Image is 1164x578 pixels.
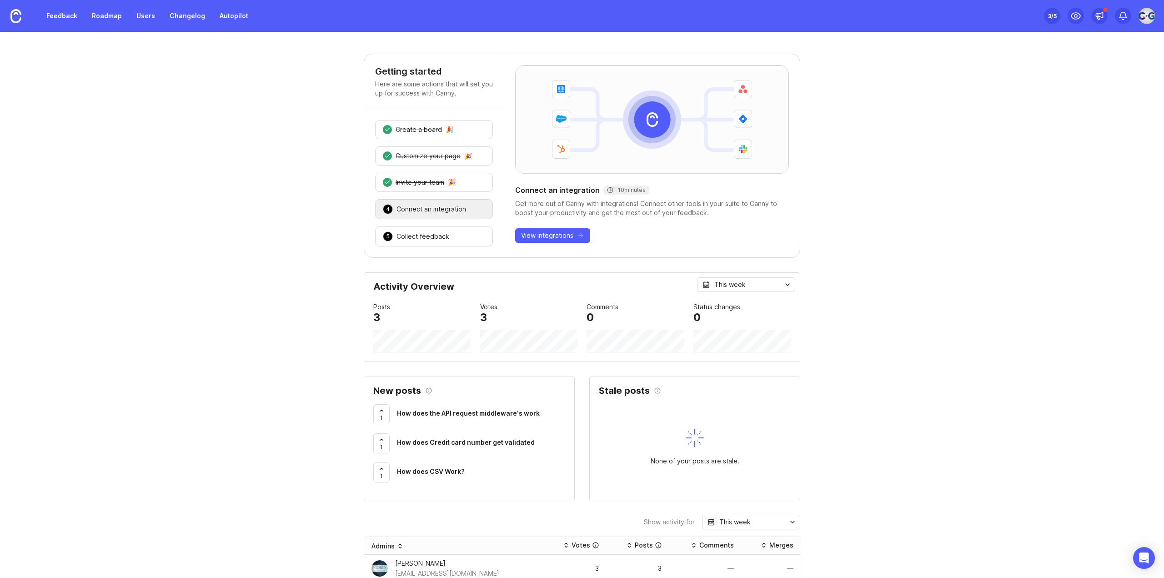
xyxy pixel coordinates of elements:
[375,65,493,78] h4: Getting started
[686,429,704,447] img: svg+xml;base64,PHN2ZyB3aWR0aD0iNDAiIGhlaWdodD0iNDAiIGZpbGw9Im5vbmUiIHhtbG5zPSJodHRwOi8vd3d3LnczLm...
[693,312,701,323] div: 0
[446,126,453,133] div: 🎉
[396,178,444,187] div: Invite your team
[396,205,466,214] div: Connect an integration
[780,281,795,288] svg: toggle icon
[371,560,388,577] img: CM Stern
[383,204,393,214] div: 4
[397,409,540,417] span: How does the API request middleware's work
[676,565,734,572] div: —
[515,228,590,243] button: View integrations
[41,8,83,24] a: Feedback
[714,280,746,290] div: This week
[373,404,390,424] button: 1
[397,408,565,421] a: How does the API request middleware's work
[396,232,449,241] div: Collect feedback
[607,186,646,194] div: 10 minutes
[86,8,127,24] a: Roadmap
[515,199,789,217] div: Get more out of Canny with integrations! Connect other tools in your suite to Canny to boost your...
[396,151,461,161] div: Customize your page
[380,472,383,480] span: 1
[397,467,565,479] a: How does CSV Work?
[397,437,565,450] a: How does Credit card number get validated
[572,541,590,550] div: Votes
[480,302,497,312] div: Votes
[164,8,211,24] a: Changelog
[373,386,421,395] h2: New posts
[785,518,800,526] svg: toggle icon
[375,80,493,98] p: Here are some actions that will set you up for success with Canny.
[10,9,21,23] img: Canny Home
[515,185,789,196] div: Connect an integration
[699,541,734,550] div: Comments
[397,467,465,475] span: How does CSV Work?
[748,565,793,572] div: —
[635,541,653,550] div: Posts
[383,231,393,241] div: 5
[214,8,254,24] a: Autopilot
[693,302,740,312] div: Status changes
[396,125,442,134] div: Create a board
[651,456,739,466] div: None of your posts are stale.
[1044,8,1060,24] button: 3/5
[373,312,380,323] div: 3
[131,8,161,24] a: Users
[373,282,791,298] div: Activity Overview
[587,302,618,312] div: Comments
[516,65,788,173] img: Canny integrates with a variety of tools including Salesforce, Intercom, Hubspot, Asana, and Github
[521,231,573,240] span: View integrations
[371,542,395,551] div: Admins
[1139,8,1155,24] img: Chaim Gluck
[397,438,535,446] span: How does Credit card number get validated
[373,433,390,453] button: 1
[373,302,390,312] div: Posts
[480,312,487,323] div: 3
[587,312,594,323] div: 0
[380,414,383,422] span: 1
[1133,547,1155,569] div: Open Intercom Messenger
[395,558,499,568] div: [PERSON_NAME]
[448,179,456,186] div: 🎉
[373,462,390,483] button: 1
[1048,10,1057,22] div: 3 /5
[613,565,662,572] div: 3
[464,153,472,159] div: 🎉
[550,565,599,572] div: 3
[599,386,650,395] h2: Stale posts
[380,443,383,451] span: 1
[644,519,695,525] div: Show activity for
[719,517,751,527] div: This week
[769,541,793,550] div: Merges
